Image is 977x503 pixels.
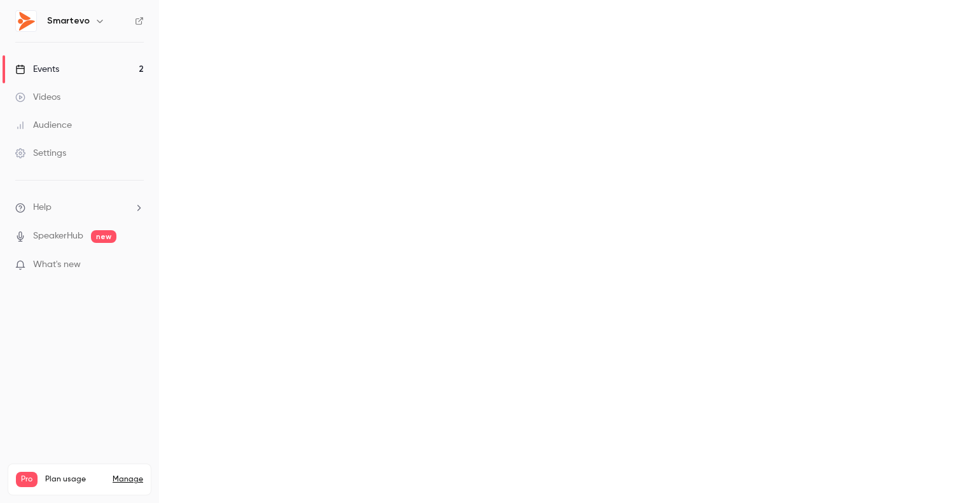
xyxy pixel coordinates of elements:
a: SpeakerHub [33,230,83,243]
span: Pro [16,472,38,487]
img: Smartevo [16,11,36,31]
span: new [91,230,116,243]
iframe: Noticeable Trigger [128,259,144,271]
span: Plan usage [45,474,105,485]
div: Events [15,63,59,76]
h6: Smartevo [47,15,90,27]
div: Videos [15,91,60,104]
a: Manage [113,474,143,485]
span: What's new [33,258,81,272]
div: Audience [15,119,72,132]
li: help-dropdown-opener [15,201,144,214]
div: Settings [15,147,66,160]
span: Help [33,201,52,214]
